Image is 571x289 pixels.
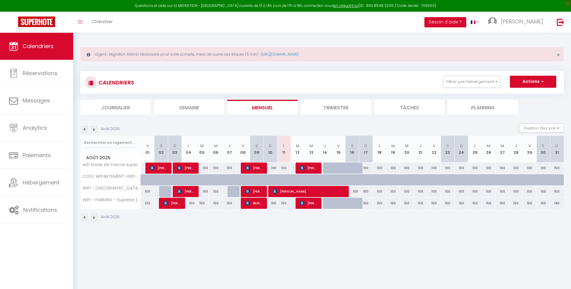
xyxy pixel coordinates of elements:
abbr: S [446,143,449,149]
th: 11 [277,136,291,163]
th: 02 [154,136,168,163]
abbr: M [391,143,395,149]
div: 100 [495,186,509,197]
div: 100 [536,186,550,197]
div: 100 [222,163,236,174]
abbr: D [269,143,272,149]
p: Août 2025 [101,214,120,220]
abbr: M [501,143,504,149]
div: 100 [373,186,386,197]
div: 150 [359,198,373,209]
div: 100 [468,186,482,197]
button: Gestion des prix [519,123,564,132]
div: 100 [373,163,386,174]
div: 150 [509,198,523,209]
span: [PERSON_NAME] [501,18,543,25]
abbr: D [555,143,558,149]
div: 100 [455,163,468,174]
span: [PERSON_NAME] [245,186,263,197]
li: Planning [448,100,518,114]
abbr: M [214,143,218,149]
div: 100 [441,186,455,197]
div: 150 [550,163,564,174]
div: 100 [455,186,468,197]
abbr: S [542,143,545,149]
h3: CALENDRIERS [97,76,134,89]
abbr: L [379,143,380,149]
div: 100 [482,163,495,174]
abbr: L [283,143,285,149]
div: 150 [468,198,482,209]
abbr: D [460,143,463,149]
abbr: M [296,143,299,149]
div: 150 [441,198,455,209]
th: 21 [414,136,427,163]
div: 150 [455,198,468,209]
div: 150 [414,198,427,209]
div: 150 [386,198,400,209]
a: Chercher [87,12,117,33]
th: 31 [550,136,564,163]
th: 29 [523,136,536,163]
span: Calendriers [23,42,54,50]
div: 150 [209,198,222,209]
th: 28 [509,136,523,163]
div: 100 [441,163,455,174]
span: [PERSON_NAME] [177,162,195,174]
iframe: LiveChat chat widget [546,264,571,289]
abbr: J [515,143,517,149]
div: 100 [414,186,427,197]
div: 100 [468,163,482,174]
div: 100 [427,186,441,197]
li: Semaine [154,100,224,114]
abbr: S [351,143,354,149]
span: COSY APPARTEMENT-WIFI- [GEOGRAPHIC_DATA] - BASILIQUE [82,174,142,179]
span: [PERSON_NAME] [177,186,195,197]
div: 100 [359,186,373,197]
abbr: M [200,143,204,149]
div: 150 [195,198,209,209]
abbr: J [419,143,422,149]
div: 100 [414,163,427,174]
div: 150 [182,198,195,209]
li: Journalier [80,100,151,114]
div: 100 [263,163,277,174]
div: Urgent : Migration Airbnb nécessaire pour votre compte, merci de suivre ces étapes (5 min) - [80,47,564,61]
li: Trimestre [301,100,371,114]
span: [PERSON_NAME] [150,162,168,174]
div: 100 [195,186,209,197]
abbr: L [474,143,476,149]
div: 100 [400,163,414,174]
abbr: D [364,143,367,149]
th: 27 [495,136,509,163]
div: 100 [209,186,222,197]
th: 09 [250,136,263,163]
span: wifi stade de France superbe T2 élégant et moderne [82,163,142,167]
div: 150 [222,198,236,209]
li: Mensuel [227,100,298,114]
input: Rechercher un logement... [84,137,137,148]
th: 30 [536,136,550,163]
div: 100 [386,186,400,197]
button: Actions [510,76,556,88]
div: 100 [209,163,222,174]
span: [PERSON_NAME] [300,197,318,209]
div: 150 [550,186,564,197]
div: 100 [195,163,209,174]
span: [PERSON_NAME] [163,197,182,209]
abbr: V [146,143,149,149]
th: 05 [195,136,209,163]
span: WIFI - PARKING - Superbe [MEDICAL_DATA] Spacieux et Moderne!!! [82,198,142,202]
button: Close [557,52,560,58]
div: 100 [277,163,291,174]
div: 100 [141,186,154,197]
abbr: S [160,143,163,149]
span: BEZES [PERSON_NAME] [245,197,263,209]
a: [URL][DOMAIN_NAME] [261,52,299,57]
div: 150 [536,198,550,209]
span: Notifications [23,206,57,214]
div: 100 [345,186,359,197]
span: [PERSON_NAME] [272,186,345,197]
abbr: L [188,143,189,149]
img: ... [488,17,497,26]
